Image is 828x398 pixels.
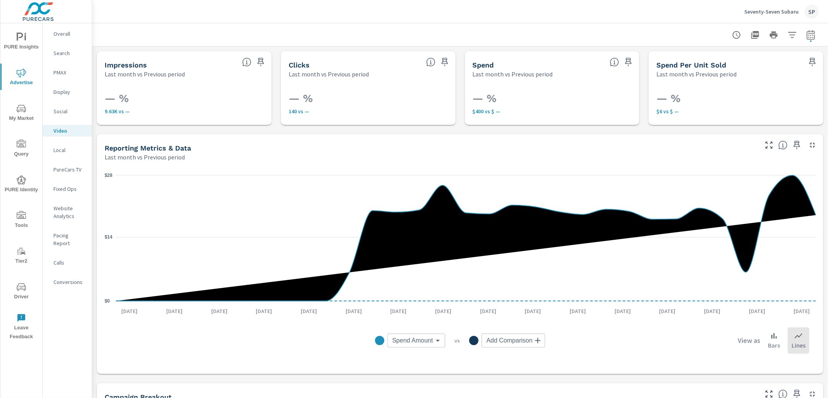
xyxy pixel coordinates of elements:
div: Add Comparison [482,334,545,348]
p: Search [53,49,86,57]
h3: — % [289,92,448,105]
div: Calls [43,257,92,268]
div: Social [43,106,92,117]
h3: — % [473,92,632,105]
button: Make Fullscreen [763,139,775,151]
p: PMAX [53,69,86,76]
span: Tier2 [3,247,40,266]
p: [DATE] [206,307,233,315]
p: [DATE] [788,307,816,315]
span: Driver [3,282,40,301]
div: Overall [43,28,92,40]
p: [DATE] [475,307,502,315]
p: 9,632 vs — [105,108,264,114]
div: Local [43,144,92,156]
h5: Impressions [105,61,147,69]
p: Pacing Report [53,232,86,247]
h5: Spend Per Unit Sold [656,61,726,69]
span: Save this to your personalized report [255,56,267,68]
span: Add Comparison [486,337,532,344]
p: Website Analytics [53,204,86,220]
h3: — % [656,92,816,105]
h5: Reporting Metrics & Data [105,144,191,152]
span: Advertise [3,68,40,87]
div: Website Analytics [43,202,92,222]
p: [DATE] [699,307,726,315]
p: [DATE] [564,307,591,315]
span: The amount of money spent on advertising during the period. [610,57,619,67]
p: Last month vs Previous period [473,69,553,79]
span: PURE Identity [3,175,40,194]
h5: Clicks [289,61,310,69]
div: SP [805,5,819,19]
span: Query [3,140,40,159]
p: [DATE] [609,307,636,315]
text: $0 [105,298,110,304]
p: Video [53,127,86,135]
p: [DATE] [161,307,188,315]
span: Save this to your personalized report [439,56,451,68]
p: Bars [768,341,780,350]
p: [DATE] [295,307,322,315]
h6: View as [738,337,760,344]
div: Spend Amount [387,334,445,348]
p: $6 vs $ — [656,108,816,114]
span: The number of times an ad was shown on your behalf. [242,57,251,67]
span: The number of times an ad was clicked by a consumer. [426,57,436,67]
button: Select Date Range [803,27,819,43]
div: Conversions [43,276,92,288]
span: Tools [3,211,40,230]
button: "Export Report to PDF" [747,27,763,43]
p: [DATE] [250,307,277,315]
div: Video [43,125,92,137]
span: Save this to your personalized report [806,56,819,68]
p: [DATE] [430,307,457,315]
span: Understand Video data over time and see how metrics compare to each other. [778,140,788,150]
div: Display [43,86,92,98]
span: My Market [3,104,40,123]
p: Last month vs Previous period [289,69,369,79]
p: Conversions [53,278,86,286]
p: Fixed Ops [53,185,86,193]
span: Spend Amount [392,337,433,344]
p: 140 vs — [289,108,448,114]
p: Last month vs Previous period [656,69,737,79]
p: Lines [792,341,806,350]
p: Last month vs Previous period [105,69,185,79]
button: Minimize Widget [806,139,819,151]
p: [DATE] [744,307,771,315]
div: PMAX [43,67,92,78]
div: PureCars TV [43,164,92,175]
p: Local [53,146,86,154]
text: $14 [105,235,112,240]
p: [DATE] [340,307,367,315]
p: vs [445,337,469,344]
span: Save this to your personalized report [622,56,635,68]
p: Overall [53,30,86,38]
div: nav menu [0,23,42,344]
p: [DATE] [654,307,681,315]
p: [DATE] [116,307,143,315]
span: PURE Insights [3,33,40,52]
button: Apply Filters [785,27,800,43]
div: Fixed Ops [43,183,92,195]
p: PureCars TV [53,166,86,173]
p: [DATE] [385,307,412,315]
text: $28 [105,173,112,178]
h5: Spend [473,61,494,69]
span: Leave Feedback [3,313,40,341]
p: Seventy-Seven Subaru [744,8,799,15]
span: Save this to your personalized report [791,139,803,151]
div: Search [43,47,92,59]
p: $400 vs $ — [473,108,632,114]
p: [DATE] [520,307,547,315]
h3: — % [105,92,264,105]
button: Print Report [766,27,782,43]
p: Last month vs Previous period [105,152,185,162]
div: Pacing Report [43,230,92,249]
p: Display [53,88,86,96]
p: Calls [53,259,86,266]
p: Social [53,107,86,115]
